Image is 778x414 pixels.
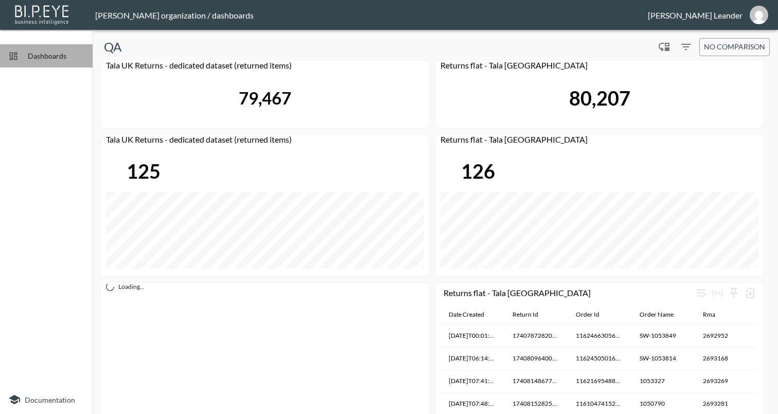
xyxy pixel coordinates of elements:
[695,370,758,392] th: 2693269
[576,308,613,321] span: Order Id
[699,38,770,56] button: No comparison
[709,285,726,301] div: Toggle table layout between fixed and auto (default: auto)
[693,285,709,301] div: Wrap text
[504,324,568,347] th: 1740787282032x984410119682392000
[504,347,568,370] th: 1740809640066x719727292599763000
[742,3,775,27] button: edward.leander-ext@swap-commerce.com
[512,308,538,321] div: Return Id
[648,10,742,20] div: [PERSON_NAME] Leander
[703,308,715,321] div: Rma
[28,50,84,61] span: Dashboards
[435,60,764,76] div: Returns flat - Tala UK
[13,3,72,26] img: bipeye-logo
[703,308,729,321] span: Rma
[568,324,631,347] th: 11624663056764
[101,134,429,150] div: Tala UK Returns - dedicated dataset (returned items)
[631,347,695,370] th: SW-1053814
[104,39,121,55] h5: QA
[704,41,765,54] span: No comparison
[640,308,687,321] span: Order Name
[568,347,631,370] th: 11624505016700
[568,370,631,392] th: 11621695488380
[631,370,695,392] th: 1053327
[576,308,599,321] div: Order Id
[449,308,498,321] span: Date Created
[449,308,484,321] div: Date Created
[239,88,291,108] div: 79,467
[631,324,695,347] th: SW-1053849
[461,159,495,183] div: 126
[726,285,742,301] div: Sticky left columns: 0
[440,324,504,347] th: 2025-03-01T00:01:23.347Z
[444,288,693,298] div: Returns flat - Tala [GEOGRAPHIC_DATA]
[695,324,758,347] th: 2692952
[640,308,674,321] div: Order Name
[569,86,630,110] div: 80,207
[101,60,429,76] div: Tala UK Returns - dedicated dataset (returned items)
[678,39,694,55] button: Filters
[512,308,552,321] span: Return Id
[25,395,75,404] span: Documentation
[695,347,758,370] th: 2693168
[440,347,504,370] th: 2025-03-01T06:14:01.262Z
[95,10,648,20] div: [PERSON_NAME] organization / dashboards
[750,6,768,24] img: eabe90f135701b694d5b9f5071b5cfed
[656,39,673,55] div: Enable/disable chart dragging
[8,393,84,406] a: Documentation
[106,283,424,291] div: Loading...
[435,134,764,150] div: Returns flat - Tala UK
[127,159,161,183] div: 125
[504,370,568,392] th: 1740814867751x853075588562026500
[440,370,504,392] th: 2025-03-01T07:41:08.529Z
